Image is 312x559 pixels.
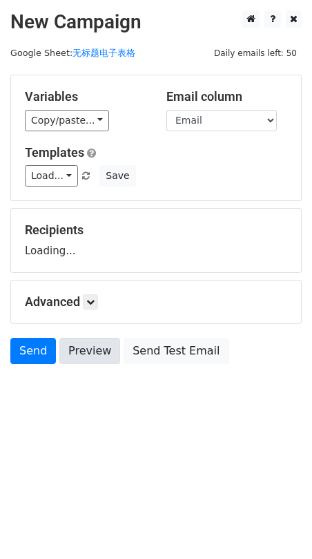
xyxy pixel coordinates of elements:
a: Send [10,338,56,364]
small: Google Sheet: [10,48,135,58]
h5: Recipients [25,222,287,238]
h5: Email column [166,89,287,104]
h5: Variables [25,89,146,104]
h5: Advanced [25,294,287,310]
a: Daily emails left: 50 [209,48,302,58]
button: Save [99,165,135,187]
h2: New Campaign [10,10,302,34]
a: Templates [25,145,84,160]
a: Load... [25,165,78,187]
a: 无标题电子表格 [72,48,135,58]
a: Send Test Email [124,338,228,364]
a: Preview [59,338,120,364]
a: Copy/paste... [25,110,109,131]
div: Loading... [25,222,287,258]
span: Daily emails left: 50 [209,46,302,61]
